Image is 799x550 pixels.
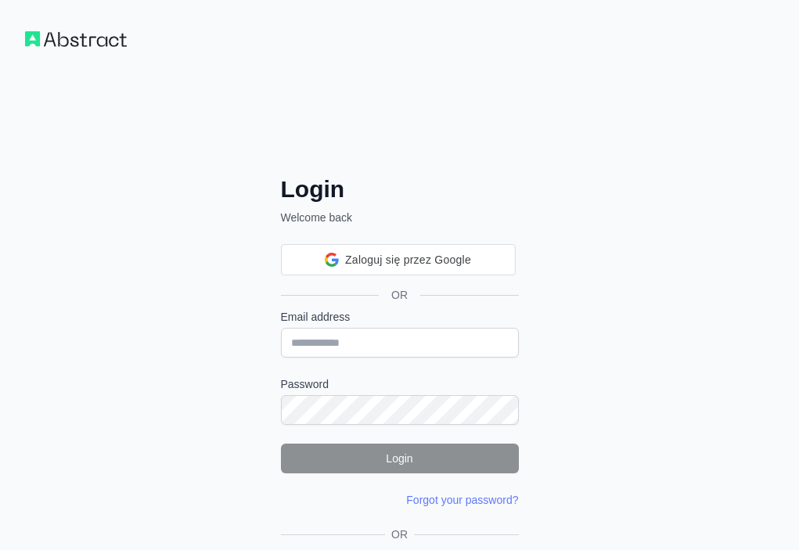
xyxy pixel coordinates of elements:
[281,309,519,325] label: Email address
[25,31,127,47] img: Workflow
[406,494,518,506] a: Forgot your password?
[385,527,414,542] span: OR
[281,376,519,392] label: Password
[281,244,516,275] div: Zaloguj się przez Google
[345,252,471,268] span: Zaloguj się przez Google
[281,210,519,225] p: Welcome back
[281,444,519,473] button: Login
[379,287,420,303] span: OR
[281,175,519,203] h2: Login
